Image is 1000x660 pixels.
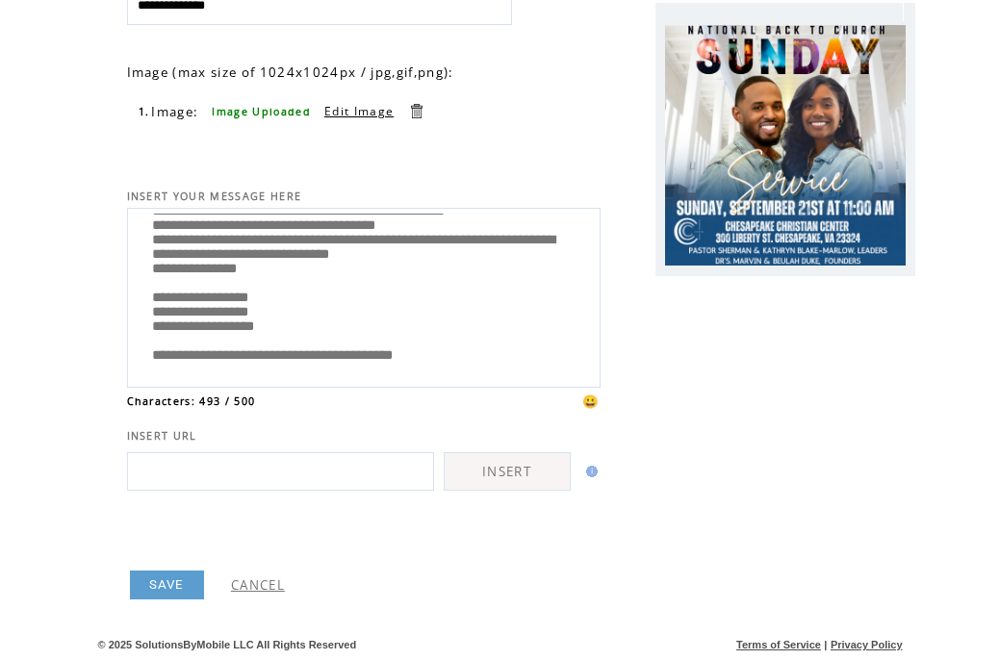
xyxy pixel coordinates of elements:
[231,576,285,594] a: CANCEL
[98,639,357,650] span: © 2025 SolutionsByMobile LLC All Rights Reserved
[580,466,598,477] img: help.gif
[824,639,827,650] span: |
[444,452,571,491] a: INSERT
[582,393,600,410] span: 😀
[831,639,903,650] a: Privacy Policy
[127,429,197,443] span: INSERT URL
[736,639,821,650] a: Terms of Service
[127,190,302,203] span: INSERT YOUR MESSAGE HERE
[151,103,198,120] span: Image:
[212,105,311,118] span: Image Uploaded
[407,102,425,120] a: Delete this item
[130,571,204,599] a: SAVE
[127,63,454,81] span: Image (max size of 1024x1024px / jpg,gif,png):
[324,103,394,119] a: Edit Image
[139,105,150,118] span: 1.
[127,394,256,408] span: Characters: 493 / 500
